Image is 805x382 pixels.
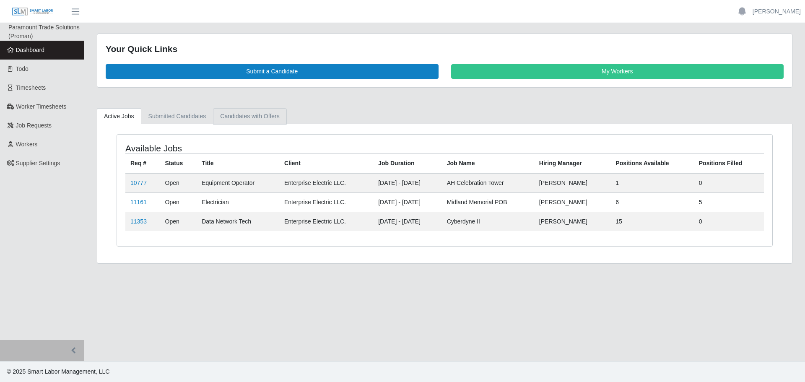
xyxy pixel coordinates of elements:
[197,153,279,173] th: Title
[279,173,373,193] td: Enterprise Electric LLC.
[694,153,764,173] th: Positions Filled
[125,143,384,153] h4: Available Jobs
[694,212,764,231] td: 0
[160,153,197,173] th: Status
[610,192,693,212] td: 6
[279,212,373,231] td: Enterprise Electric LLC.
[610,153,693,173] th: Positions Available
[141,108,213,125] a: Submitted Candidates
[534,192,610,212] td: [PERSON_NAME]
[160,212,197,231] td: Open
[451,64,784,79] a: My Workers
[442,153,534,173] th: Job Name
[534,212,610,231] td: [PERSON_NAME]
[125,153,160,173] th: Req #
[373,212,441,231] td: [DATE] - [DATE]
[160,173,197,193] td: Open
[442,212,534,231] td: Cyberdyne II
[16,84,46,91] span: Timesheets
[442,173,534,193] td: AH Celebration Tower
[16,103,66,110] span: Worker Timesheets
[16,141,38,148] span: Workers
[160,192,197,212] td: Open
[197,173,279,193] td: Equipment Operator
[610,212,693,231] td: 15
[694,192,764,212] td: 5
[106,64,439,79] a: Submit a Candidate
[694,173,764,193] td: 0
[534,153,610,173] th: Hiring Manager
[16,65,29,72] span: Todo
[373,192,441,212] td: [DATE] - [DATE]
[130,179,147,186] a: 10777
[12,7,54,16] img: SLM Logo
[130,199,147,205] a: 11161
[130,218,147,225] a: 11353
[213,108,286,125] a: Candidates with Offers
[279,153,373,173] th: Client
[279,192,373,212] td: Enterprise Electric LLC.
[534,173,610,193] td: [PERSON_NAME]
[373,173,441,193] td: [DATE] - [DATE]
[442,192,534,212] td: Midland Memorial POB
[610,173,693,193] td: 1
[373,153,441,173] th: Job Duration
[197,212,279,231] td: Data Network Tech
[197,192,279,212] td: Electrician
[106,42,784,56] div: Your Quick Links
[97,108,141,125] a: Active Jobs
[16,47,45,53] span: Dashboard
[753,7,801,16] a: [PERSON_NAME]
[16,122,52,129] span: Job Requests
[16,160,60,166] span: Supplier Settings
[8,24,80,39] span: Paramount Trade Solutions (Proman)
[7,368,109,375] span: © 2025 Smart Labor Management, LLC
